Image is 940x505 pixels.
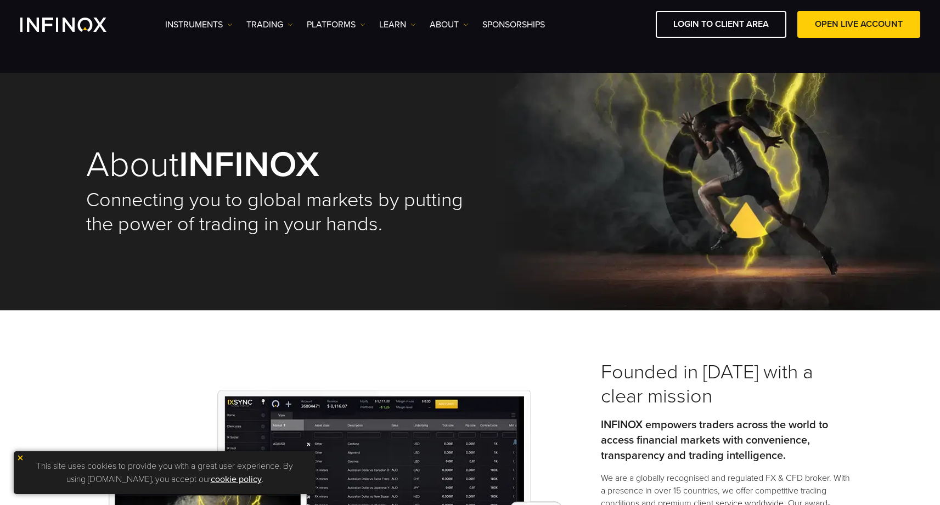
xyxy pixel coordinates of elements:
[20,18,132,32] a: INFINOX Logo
[246,18,293,31] a: TRADING
[379,18,416,31] a: Learn
[656,11,786,38] a: LOGIN TO CLIENT AREA
[211,474,262,485] a: cookie policy
[430,18,469,31] a: ABOUT
[797,11,920,38] a: OPEN LIVE ACCOUNT
[86,147,470,183] h1: About
[601,360,854,408] h3: Founded in [DATE] with a clear mission
[482,18,545,31] a: SPONSORSHIPS
[601,417,854,463] p: INFINOX empowers traders across the world to access financial markets with convenience, transpare...
[86,188,470,236] h2: Connecting you to global markets by putting the power of trading in your hands.
[16,454,24,462] img: yellow close icon
[307,18,365,31] a: PLATFORMS
[179,143,319,186] strong: INFINOX
[19,457,310,489] p: This site uses cookies to provide you with a great user experience. By using [DOMAIN_NAME], you a...
[165,18,233,31] a: Instruments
